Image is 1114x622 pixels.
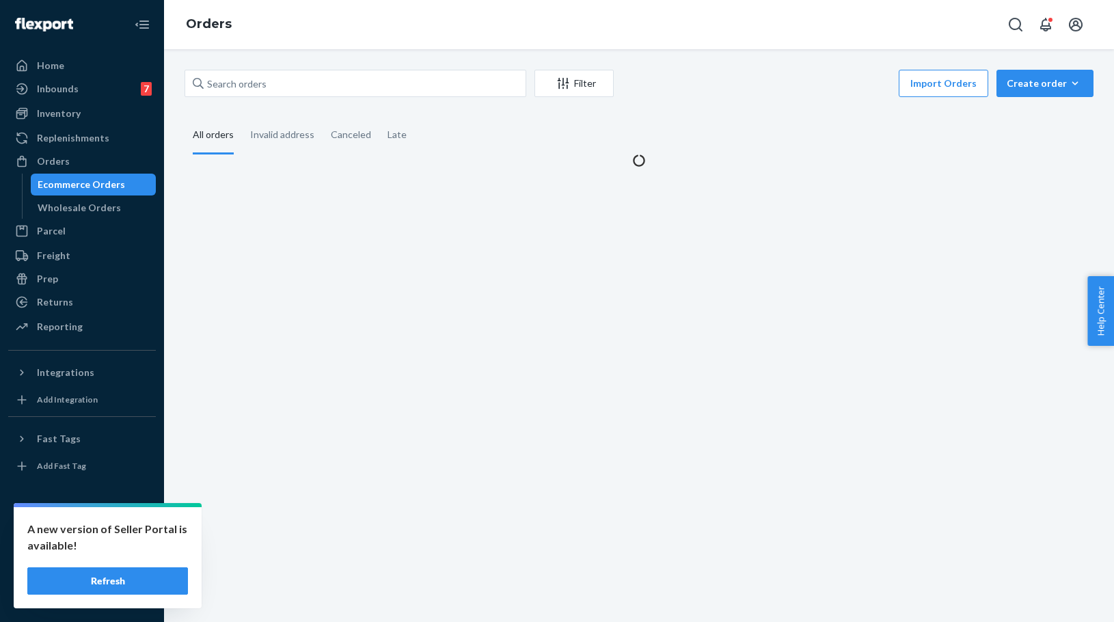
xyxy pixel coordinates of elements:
[37,131,109,145] div: Replenishments
[37,320,83,334] div: Reporting
[8,127,156,149] a: Replenishments
[38,201,121,215] div: Wholesale Orders
[27,521,188,554] p: A new version of Seller Portal is available!
[128,11,156,38] button: Close Navigation
[8,316,156,338] a: Reporting
[193,117,234,154] div: All orders
[37,366,94,379] div: Integrations
[175,5,243,44] ol: breadcrumbs
[8,362,156,383] button: Integrations
[534,70,614,97] button: Filter
[388,117,407,152] div: Late
[8,55,156,77] a: Home
[1002,11,1029,38] button: Open Search Box
[8,537,156,559] button: Talk to Support
[8,150,156,172] a: Orders
[37,295,73,309] div: Returns
[37,432,81,446] div: Fast Tags
[250,117,314,152] div: Invalid address
[8,428,156,450] button: Fast Tags
[1027,581,1100,615] iframe: Opens a widget where you can chat to one of our agents
[141,82,152,96] div: 7
[185,70,526,97] input: Search orders
[37,460,86,472] div: Add Fast Tag
[8,268,156,290] a: Prep
[37,59,64,72] div: Home
[996,70,1093,97] button: Create order
[1062,11,1089,38] button: Open account menu
[8,78,156,100] a: Inbounds7
[37,224,66,238] div: Parcel
[8,455,156,477] a: Add Fast Tag
[37,154,70,168] div: Orders
[8,560,156,582] a: Help Center
[1032,11,1059,38] button: Open notifications
[8,291,156,313] a: Returns
[331,117,371,152] div: Canceled
[37,82,79,96] div: Inbounds
[535,77,613,90] div: Filter
[37,394,98,405] div: Add Integration
[15,18,73,31] img: Flexport logo
[8,584,156,606] button: Give Feedback
[8,245,156,267] a: Freight
[37,107,81,120] div: Inventory
[37,272,58,286] div: Prep
[27,567,188,595] button: Refresh
[8,389,156,411] a: Add Integration
[1087,276,1114,346] button: Help Center
[31,197,157,219] a: Wholesale Orders
[8,220,156,242] a: Parcel
[1007,77,1083,90] div: Create order
[8,103,156,124] a: Inventory
[8,514,156,536] a: Settings
[899,70,988,97] button: Import Orders
[38,178,125,191] div: Ecommerce Orders
[186,16,232,31] a: Orders
[31,174,157,195] a: Ecommerce Orders
[37,249,70,262] div: Freight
